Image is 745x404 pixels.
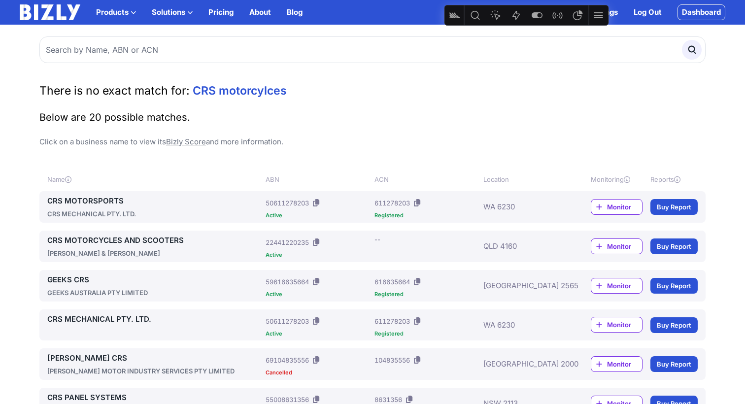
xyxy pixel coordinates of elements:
span: There is no exact match for: [39,84,190,98]
a: CRS MOTORSPORTS [47,195,262,207]
a: Log Out [634,6,662,18]
div: 611278203 [374,316,410,326]
input: Search by Name, ABN or ACN [39,36,706,63]
button: Solutions [152,6,193,18]
div: Monitoring [591,174,643,184]
div: 50611278203 [266,198,309,208]
a: Bizly Score [166,137,206,146]
a: About [249,6,271,18]
div: 50611278203 [266,316,309,326]
div: GEEKS AUSTRALIA PTY LIMITED [47,288,262,298]
a: Buy Report [650,356,698,372]
div: 59616635664 [266,277,309,287]
div: Cancelled [266,370,371,375]
div: Active [266,331,371,337]
div: Registered [374,331,479,337]
a: Monitor [591,317,643,333]
a: Blog [287,6,303,18]
a: Monitor [591,356,643,372]
div: Registered [374,292,479,297]
span: Monitor [607,320,642,330]
a: CRS MECHANICAL PTY. LTD. [47,313,262,325]
div: CRS MECHANICAL PTY. LTD. [47,209,262,219]
a: Monitor [591,278,643,294]
div: Active [266,252,371,258]
div: [PERSON_NAME] & [PERSON_NAME] [47,248,262,258]
div: Reports [650,174,698,184]
div: ACN [374,174,479,184]
div: 611278203 [374,198,410,208]
a: Monitor [591,238,643,254]
div: [PERSON_NAME] MOTOR INDUSTRY SERVICES PTY LIMITED [47,366,262,376]
a: Monitor [591,199,643,215]
div: 616635664 [374,277,410,287]
div: 104835556 [374,355,410,365]
div: Registered [374,213,479,218]
a: Buy Report [650,238,698,254]
div: Active [266,292,371,297]
a: GEEKS CRS [47,274,262,286]
span: Monitor [607,202,642,212]
a: Buy Report [650,317,698,333]
div: WA 6230 [483,313,561,337]
div: 22441220235 [266,237,309,247]
div: Name [47,174,262,184]
span: Monitor [607,359,642,369]
a: [PERSON_NAME] CRS [47,352,262,364]
a: Buy Report [650,199,698,215]
div: ABN [266,174,371,184]
button: Products [96,6,136,18]
span: Below are 20 possible matches. [39,111,190,123]
div: Active [266,213,371,218]
a: CRS MOTORCYCLES AND SCOOTERS [47,235,262,246]
a: Pricing [208,6,234,18]
div: QLD 4160 [483,235,561,258]
a: CRS PANEL SYSTEMS [47,392,262,404]
div: -- [374,235,380,244]
div: [GEOGRAPHIC_DATA] 2000 [483,352,561,376]
div: [GEOGRAPHIC_DATA] 2565 [483,274,561,298]
a: Buy Report [650,278,698,294]
div: WA 6230 [483,195,561,219]
span: CRS motorcylces [193,84,287,98]
a: Dashboard [677,4,725,20]
div: 69104835556 [266,355,309,365]
span: Monitor [607,241,642,251]
p: Click on a business name to view its and more information. [39,136,706,148]
div: Location [483,174,561,184]
span: Monitor [607,281,642,291]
